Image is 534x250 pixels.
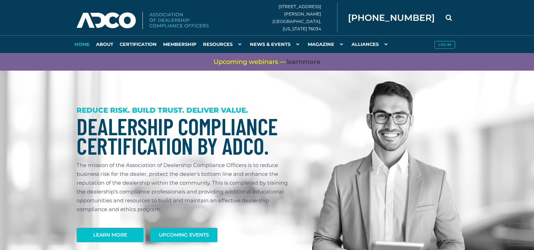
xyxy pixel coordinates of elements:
[77,228,144,242] a: Learn More
[77,106,295,115] h3: REDUCE RISK. BUILD TRUST. DELIVER VALUE.
[286,58,303,66] span: learn
[200,35,247,53] a: Resources
[77,12,209,29] img: Association of Dealership Compliance Officers logo
[305,35,348,53] a: Magazine
[214,58,320,66] span: Upcoming webinars —
[116,35,160,53] a: Certification
[272,3,337,32] div: [STREET_ADDRESS][PERSON_NAME] [GEOGRAPHIC_DATA], [US_STATE] 76034
[160,35,200,53] a: Membership
[431,35,458,53] a: Log in
[93,35,116,53] a: About
[434,41,455,49] button: Log in
[286,58,320,66] a: learnmore
[247,35,305,53] a: News & Events
[77,161,295,214] p: The mission of the Association of Dealership Compliance Officers is to reduce business risk for t...
[348,35,393,53] a: Alliances
[71,35,93,53] a: Home
[77,117,295,155] h1: Dealership Compliance Certification by ADCO.
[150,228,217,242] a: Upcoming Events
[348,13,435,22] span: [PHONE_NUMBER]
